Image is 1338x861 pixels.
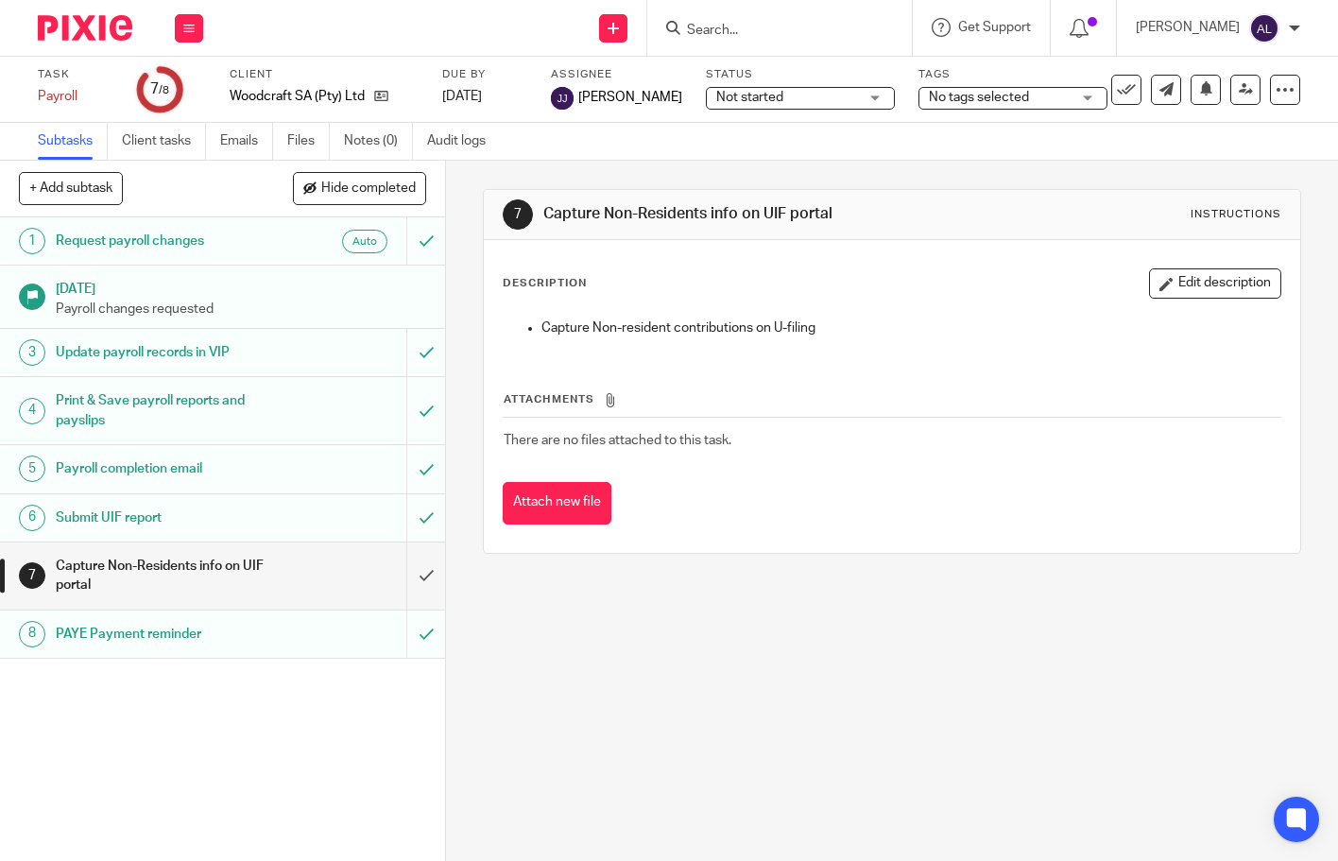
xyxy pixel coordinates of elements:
span: There are no files attached to this task. [504,434,731,447]
div: Payroll [38,87,113,106]
small: /8 [159,85,169,95]
div: 4 [19,398,45,424]
div: 8 [19,621,45,647]
h1: Capture Non-Residents info on UIF portal [543,204,933,224]
a: Files [287,123,330,160]
div: 7 [19,562,45,589]
h1: Request payroll changes [56,227,277,255]
input: Search [685,23,855,40]
div: Instructions [1191,207,1281,222]
a: Subtasks [38,123,108,160]
img: svg%3E [551,87,574,110]
h1: Print & Save payroll reports and payslips [56,387,277,435]
div: 5 [19,456,45,482]
a: Audit logs [427,123,500,160]
span: [PERSON_NAME] [578,88,682,107]
button: Attach new file [503,482,611,525]
a: Notes (0) [344,123,413,160]
span: Hide completed [321,181,416,197]
div: 6 [19,505,45,531]
label: Due by [442,67,527,82]
p: Payroll changes requested [56,300,426,319]
p: Woodcraft SA (Pty) Ltd [230,87,365,106]
label: Tags [918,67,1107,82]
p: Capture Non-resident contributions on U-filing [541,319,1279,337]
img: Pixie [38,15,132,41]
div: 7 [503,199,533,230]
a: Emails [220,123,273,160]
div: 7 [150,78,169,100]
label: Task [38,67,113,82]
p: Description [503,276,587,291]
button: Edit description [1149,268,1281,299]
span: [DATE] [442,90,482,103]
span: No tags selected [929,91,1029,104]
img: svg%3E [1249,13,1279,43]
label: Status [706,67,895,82]
label: Client [230,67,419,82]
span: Attachments [504,394,594,405]
h1: Payroll completion email [56,455,277,483]
span: Not started [716,91,783,104]
div: 3 [19,339,45,366]
label: Assignee [551,67,682,82]
h1: PAYE Payment reminder [56,620,277,648]
div: Auto [342,230,387,253]
a: Client tasks [122,123,206,160]
div: 1 [19,228,45,254]
button: + Add subtask [19,172,123,204]
span: Get Support [958,21,1031,34]
h1: Capture Non-Residents info on UIF portal [56,552,277,600]
h1: Submit UIF report [56,504,277,532]
button: Hide completed [293,172,426,204]
p: [PERSON_NAME] [1136,18,1240,37]
h1: Update payroll records in VIP [56,338,277,367]
h1: [DATE] [56,275,426,299]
